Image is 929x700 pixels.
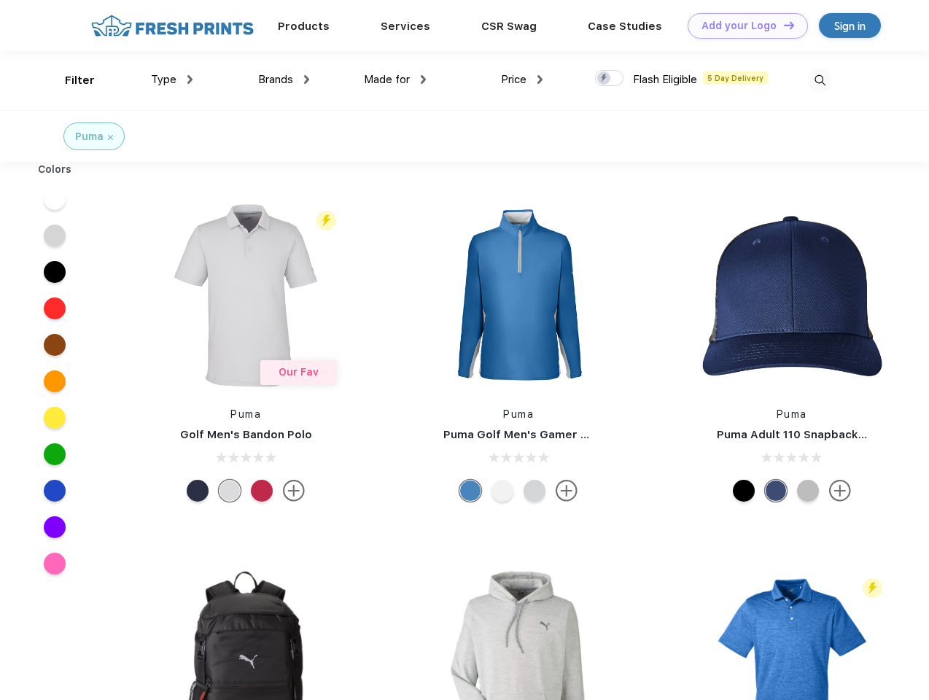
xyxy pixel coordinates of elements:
[797,480,819,502] div: Quarry with Brt Whit
[278,20,330,33] a: Products
[537,75,543,84] img: dropdown.png
[703,71,768,85] span: 5 Day Delivery
[65,72,95,89] div: Filter
[808,69,832,93] img: desktop_search.svg
[316,211,336,230] img: flash_active_toggle.svg
[501,73,526,86] span: Price
[459,480,481,502] div: Bright Cobalt
[219,480,241,502] div: High Rise
[27,162,83,177] div: Colors
[279,366,319,378] span: Our Fav
[283,480,305,502] img: more.svg
[784,21,794,29] img: DT
[556,480,578,502] img: more.svg
[87,13,258,39] img: fo%20logo%202.webp
[381,20,430,33] a: Services
[108,135,113,140] img: filter_cancel.svg
[187,75,193,84] img: dropdown.png
[765,480,787,502] div: Peacoat Qut Shd
[421,75,426,84] img: dropdown.png
[491,480,513,502] div: Bright White
[701,20,777,32] div: Add your Logo
[230,408,261,420] a: Puma
[777,408,807,420] a: Puma
[251,480,273,502] div: Ski Patrol
[481,20,537,33] a: CSR Swag
[75,129,104,144] div: Puma
[421,198,615,392] img: func=resize&h=266
[834,17,866,34] div: Sign in
[819,13,881,38] a: Sign in
[364,73,410,86] span: Made for
[633,73,697,86] span: Flash Eligible
[443,428,674,441] a: Puma Golf Men's Gamer Golf Quarter-Zip
[258,73,293,86] span: Brands
[187,480,209,502] div: Navy Blazer
[733,480,755,502] div: Pma Blk Pma Blk
[503,408,534,420] a: Puma
[829,480,851,502] img: more.svg
[304,75,309,84] img: dropdown.png
[149,198,343,392] img: func=resize&h=266
[524,480,545,502] div: High Rise
[151,73,176,86] span: Type
[695,198,889,392] img: func=resize&h=266
[863,578,882,598] img: flash_active_toggle.svg
[180,428,312,441] a: Golf Men's Bandon Polo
